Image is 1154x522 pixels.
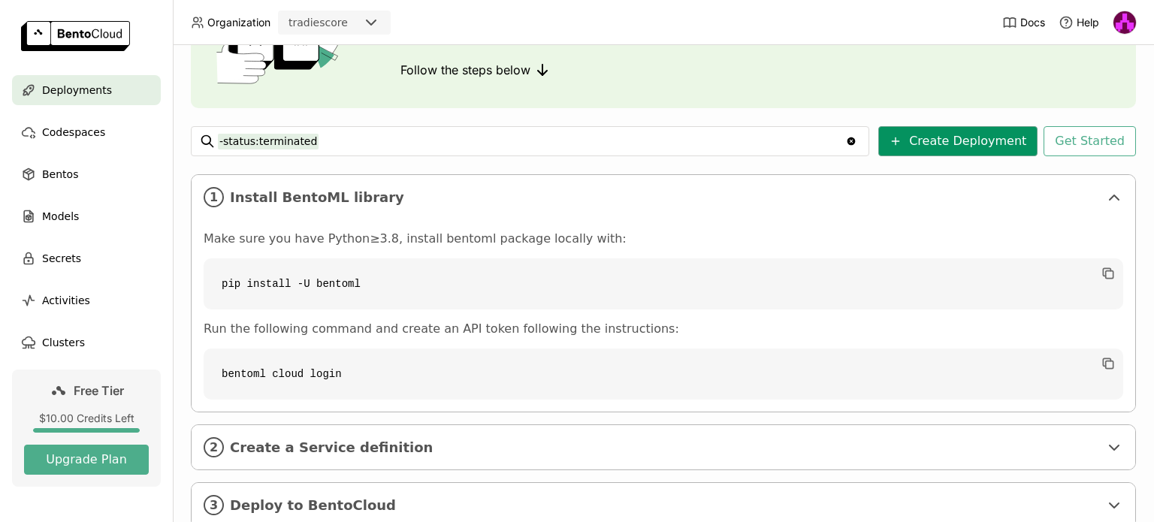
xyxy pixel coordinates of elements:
[204,258,1123,309] code: pip install -U bentoml
[24,445,149,475] button: Upgrade Plan
[42,249,81,267] span: Secrets
[230,497,1099,514] span: Deploy to BentoCloud
[74,383,124,398] span: Free Tier
[1044,126,1136,156] button: Get Started
[230,439,1099,456] span: Create a Service definition
[12,370,161,487] a: Free Tier$10.00 Credits LeftUpgrade Plan
[42,123,105,141] span: Codespaces
[1059,15,1099,30] div: Help
[288,15,348,30] div: tradiescore
[204,349,1123,400] code: bentoml cloud login
[12,285,161,315] a: Activities
[24,412,149,425] div: $10.00 Credits Left
[12,201,161,231] a: Models
[349,16,351,31] input: Selected tradiescore.
[1077,16,1099,29] span: Help
[192,425,1135,469] div: 2Create a Service definition
[42,207,79,225] span: Models
[204,321,1123,336] p: Run the following command and create an API token following the instructions:
[1002,15,1045,30] a: Docs
[192,175,1135,219] div: 1Install BentoML library
[207,16,270,29] span: Organization
[400,62,530,77] span: Follow the steps below
[204,231,1123,246] p: Make sure you have Python≥3.8, install bentoml package locally with:
[12,327,161,358] a: Clusters
[12,243,161,273] a: Secrets
[204,187,224,207] i: 1
[12,117,161,147] a: Codespaces
[42,81,112,99] span: Deployments
[1020,16,1045,29] span: Docs
[12,159,161,189] a: Bentos
[12,75,161,105] a: Deployments
[21,21,130,51] img: logo
[878,126,1038,156] button: Create Deployment
[204,437,224,457] i: 2
[1113,11,1136,34] img: Quang Le
[42,291,90,309] span: Activities
[218,129,845,153] input: Search
[845,135,857,147] svg: Clear value
[42,333,85,352] span: Clusters
[204,495,224,515] i: 3
[42,165,78,183] span: Bentos
[230,189,1099,206] span: Install BentoML library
